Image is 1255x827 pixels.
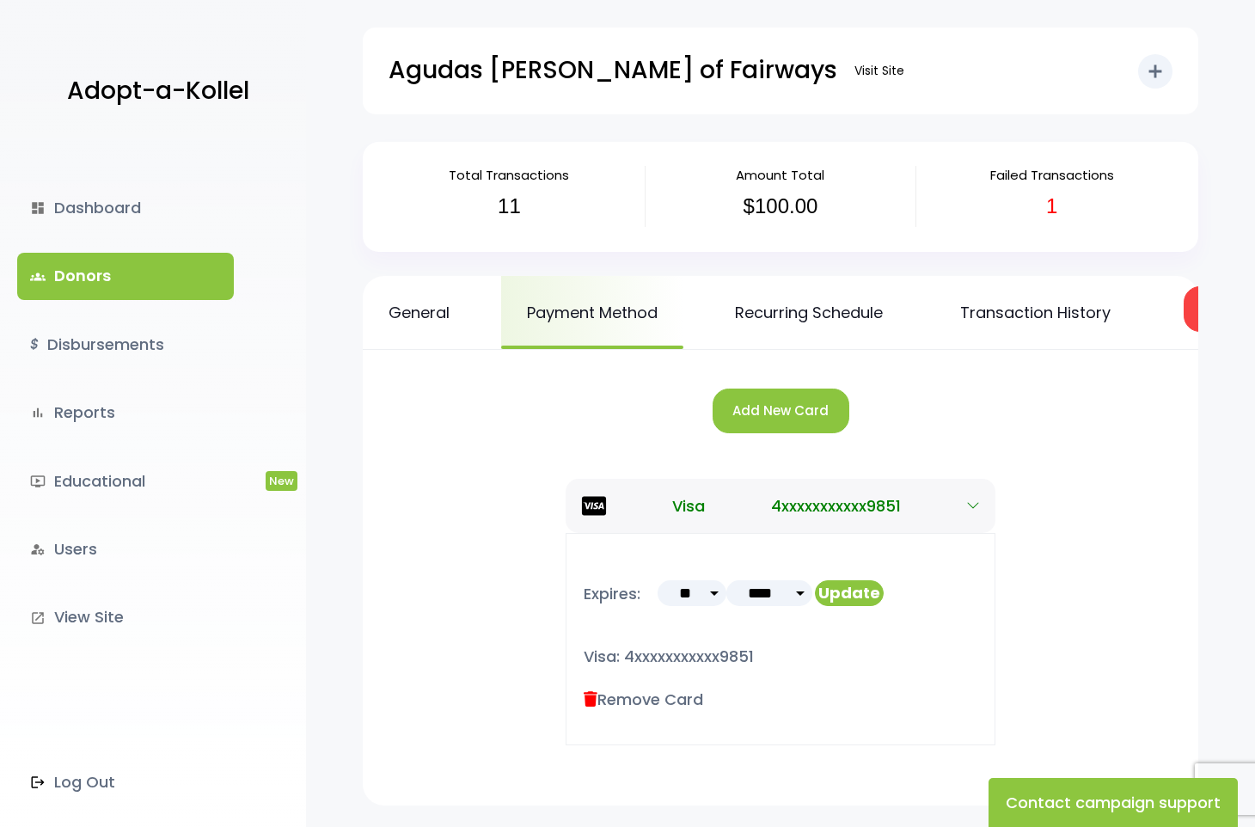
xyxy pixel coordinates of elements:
a: dashboardDashboard [17,185,234,231]
h3: 11 [387,194,632,219]
a: Visit Site [846,54,913,88]
a: Payment Method [501,276,683,349]
a: General [363,276,475,349]
span: New [266,471,297,491]
a: Adopt-a-Kollel [58,50,249,133]
i: manage_accounts [30,542,46,557]
a: $Disbursements [17,322,234,368]
i: dashboard [30,200,46,216]
p: Visa: 4xxxxxxxxxxx9851 [584,643,977,671]
label: Remove Card [584,688,703,711]
span: Failed Transactions [990,166,1114,184]
i: ondemand_video [30,474,46,489]
a: ondemand_videoEducationalNew [17,458,234,505]
a: Transaction History [934,276,1136,349]
button: add [1138,54,1172,89]
i: bar_chart [30,405,46,420]
i: add [1145,61,1166,82]
h3: 1 [929,194,1174,219]
i: $ [30,333,39,358]
a: groupsDonors [17,253,234,299]
span: Total Transactions [449,166,569,184]
span: Amount Total [736,166,824,184]
p: Agudas [PERSON_NAME] of Fairways [389,49,837,92]
span: groups [30,269,46,285]
p: Expires: [584,580,640,624]
span: Visa [672,494,705,518]
button: Contact campaign support [989,778,1238,827]
i: launch [30,610,46,626]
h3: $100.00 [658,194,903,219]
button: Visa 4xxxxxxxxxxx9851 [566,479,995,533]
button: Update [815,580,884,606]
a: launchView Site [17,594,234,640]
a: manage_accountsUsers [17,526,234,573]
a: bar_chartReports [17,389,234,436]
a: Log Out [17,759,234,806]
button: Add New Card [713,389,849,434]
p: Adopt-a-Kollel [67,70,249,113]
a: Recurring Schedule [709,276,909,349]
span: 4xxxxxxxxxxx9851 [771,494,901,518]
